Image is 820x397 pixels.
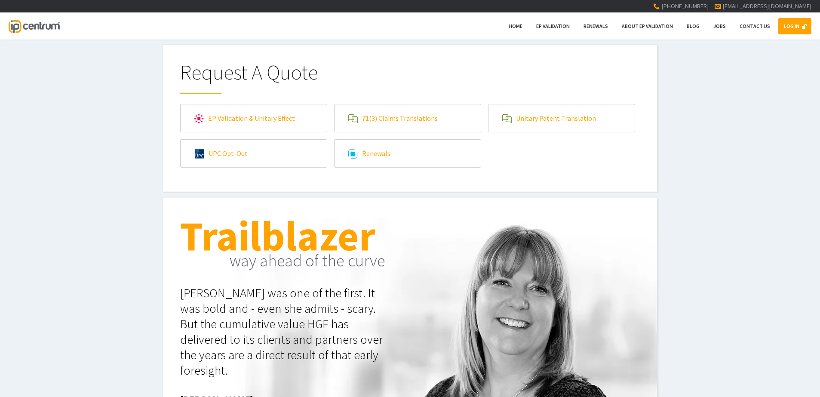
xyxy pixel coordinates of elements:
a: Blog [681,18,705,34]
a: Renewals [578,18,614,34]
a: EP Validation & Unitary Effect [181,104,327,132]
h1: Request A Quote [180,62,640,94]
a: 71(3) Claims Translations [335,104,481,132]
span: Home [509,23,522,29]
span: Renewals [584,23,608,29]
a: About EP Validation [616,18,679,34]
span: [PHONE_NUMBER] [661,2,709,10]
a: LOG IN [778,18,811,34]
img: upc.svg [195,149,204,159]
a: Renewals [335,140,481,167]
a: Home [503,18,528,34]
a: Jobs [708,18,731,34]
span: About EP Validation [622,23,673,29]
a: EP Validation [531,18,575,34]
a: [EMAIL_ADDRESS][DOMAIN_NAME] [722,2,811,10]
span: EP Validation [536,23,570,29]
a: UPC Opt-Out [181,140,327,167]
span: Jobs [713,23,726,29]
span: Contact Us [740,23,770,29]
span: Blog [687,23,700,29]
a: IP Centrum [9,12,59,40]
a: Contact Us [734,18,776,34]
a: Unitary Patent Translation [488,104,635,132]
